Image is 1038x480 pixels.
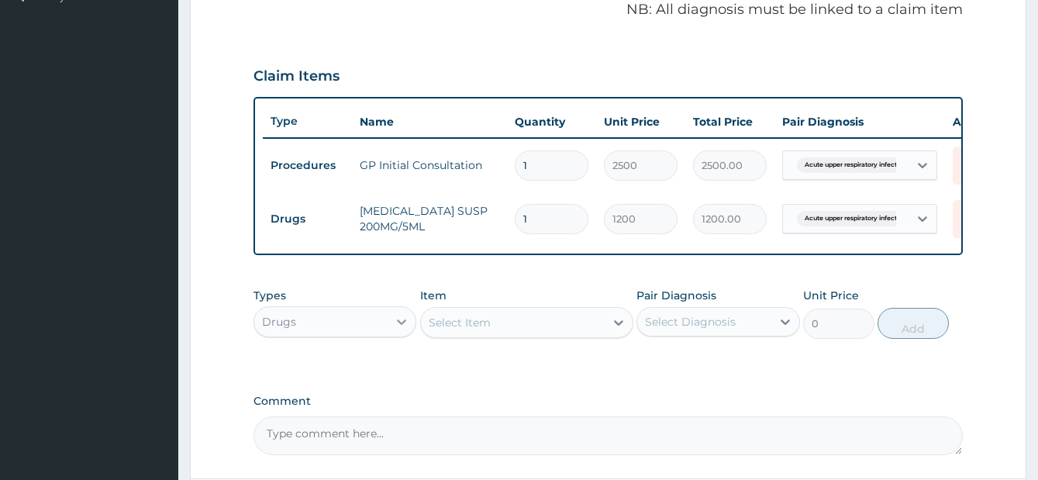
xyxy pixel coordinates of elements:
[263,205,352,233] td: Drugs
[263,151,352,180] td: Procedures
[596,106,685,137] th: Unit Price
[507,106,596,137] th: Quantity
[797,211,909,226] span: Acute upper respiratory infect...
[352,106,507,137] th: Name
[262,314,296,330] div: Drugs
[352,195,507,242] td: [MEDICAL_DATA] SUSP 200MG/5ML
[945,106,1022,137] th: Actions
[429,315,491,330] div: Select Item
[878,308,949,339] button: Add
[803,288,859,303] label: Unit Price
[797,157,909,173] span: Acute upper respiratory infect...
[685,106,774,137] th: Total Price
[636,288,716,303] label: Pair Diagnosis
[645,314,736,330] div: Select Diagnosis
[774,106,945,137] th: Pair Diagnosis
[352,150,507,181] td: GP Initial Consultation
[420,288,447,303] label: Item
[253,395,963,408] label: Comment
[263,107,352,136] th: Type
[253,68,340,85] h3: Claim Items
[253,289,286,302] label: Types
